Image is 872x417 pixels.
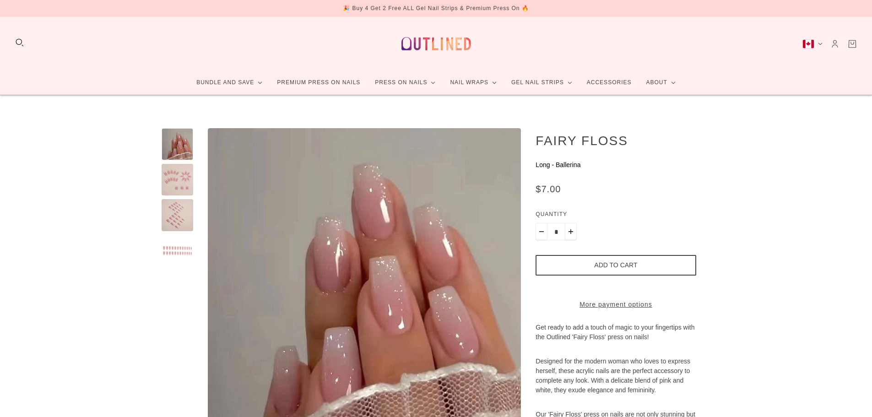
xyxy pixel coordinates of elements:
a: Outlined [396,24,477,63]
a: Gel Nail Strips [504,70,580,95]
p: Long - Ballerina [536,160,696,170]
a: Account [830,39,840,49]
button: Plus [565,223,577,240]
button: Canada [802,39,823,49]
a: More payment options [536,300,696,309]
div: 🎉 Buy 4 Get 2 Free ALL Gel Nail Strips & Premium Press On 🔥 [343,4,529,13]
h1: Fairy Floss [536,133,696,148]
a: Bundle and Save [189,70,270,95]
a: Press On Nails [368,70,443,95]
button: Minus [536,223,547,240]
a: Nail Wraps [443,70,504,95]
a: Accessories [580,70,639,95]
button: Search [15,38,25,48]
a: Cart [847,39,857,49]
a: Premium Press On Nails [270,70,368,95]
a: About [639,70,682,95]
p: Get ready to add a touch of magic to your fingertips with the Outlined 'Fairy Floss' press on nails! [536,323,696,357]
button: Add to cart [536,255,696,276]
label: Quantity [536,210,696,223]
p: Designed for the modern woman who loves to express herself, these acrylic nails are the perfect a... [536,357,696,410]
div: $7.00 [536,184,561,194]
